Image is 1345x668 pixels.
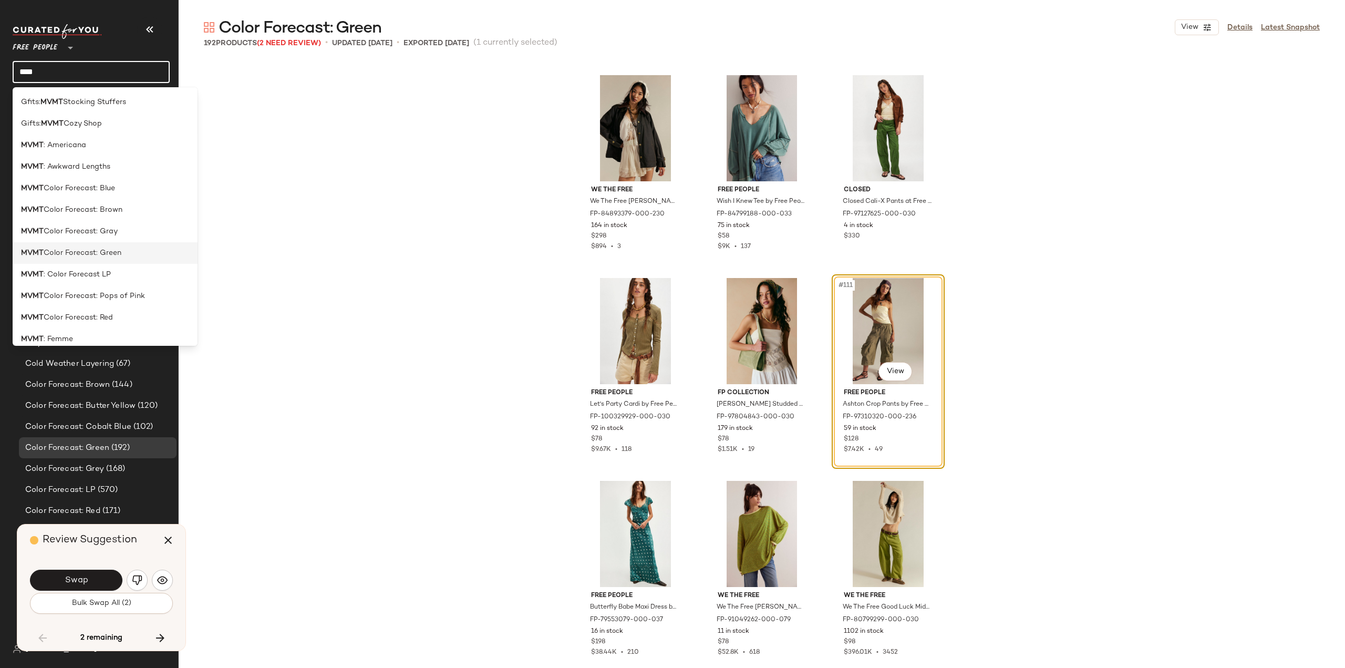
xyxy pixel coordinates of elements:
[403,38,469,49] p: Exported [DATE]
[717,197,805,207] span: Wish I Knew Tee by Free People in Green, Size: S
[749,649,760,656] span: 618
[21,118,41,129] span: Gifts:
[21,183,44,194] b: MVMT
[21,161,44,172] b: MVMT
[844,221,873,231] span: 4 in stock
[13,24,102,39] img: cfy_white_logo.C9jOOHJF.svg
[583,481,688,587] img: 79553079_037_a
[157,575,168,585] img: svg%3e
[1181,23,1198,32] span: View
[1261,22,1320,33] a: Latest Snapshot
[21,248,44,259] b: MVMT
[80,633,122,643] span: 2 remaining
[590,413,670,422] span: FP-100329929-000-030
[717,615,791,625] span: FP-91049262-000-079
[709,75,815,181] img: 84799188_033_a
[844,627,884,636] span: 1102 in stock
[709,278,815,384] img: 97804843_030_f
[709,481,815,587] img: 91049262_079_a
[748,446,754,453] span: 19
[718,446,738,453] span: $1.51K
[617,243,621,250] span: 3
[96,484,118,496] span: (570)
[13,36,58,55] span: Free People
[591,232,606,241] span: $298
[844,638,855,647] span: $98
[71,599,131,608] span: Bulk Swap All (2)
[591,627,623,636] span: 16 in stock
[1175,19,1219,35] button: View
[25,442,109,454] span: Color Forecast: Green
[131,421,153,433] span: (102)
[617,649,627,656] span: •
[718,243,730,250] span: $9K
[44,269,111,280] span: : Color Forecast LP
[590,603,679,612] span: Butterfly Babe Maxi Dress by Free People in Green, Size: XL
[718,591,806,601] span: We The Free
[591,435,602,444] span: $78
[611,446,622,453] span: •
[843,603,932,612] span: We The Free Good Luck Mid-Rise Barrel Jeans at Free People in [GEOGRAPHIC_DATA], Size: 24
[622,446,632,453] span: 118
[44,161,110,172] span: : Awkward Lengths
[25,400,136,412] span: Color Forecast: Butter Yellow
[718,435,729,444] span: $78
[64,118,102,129] span: Cozy Shop
[44,204,122,215] span: Color Forecast: Brown
[25,421,131,433] span: Color Forecast: Cobalt Blue
[21,226,44,237] b: MVMT
[30,570,122,591] button: Swap
[590,197,679,207] span: We The Free [PERSON_NAME] Waxed Jacket at Free People in Green, Size: S
[25,484,96,496] span: Color Forecast: LP
[132,575,142,585] img: svg%3e
[473,37,557,49] span: (1 currently selected)
[25,505,100,517] span: Color Forecast: Red
[591,649,617,656] span: $38.44K
[100,505,121,517] span: (171)
[591,243,607,250] span: $894
[44,291,145,302] span: Color Forecast: Pops of Pink
[718,649,739,656] span: $52.8K
[835,278,941,384] img: 97310320_236_a
[844,591,933,601] span: We The Free
[591,388,680,398] span: Free People
[843,197,932,207] span: Closed Cali-X Pants at Free People in [GEOGRAPHIC_DATA], Size: 30
[44,140,86,151] span: : Americana
[718,232,729,241] span: $58
[104,463,126,475] span: (168)
[21,334,44,345] b: MVMT
[63,97,126,108] span: Stocking Stuffers
[21,312,44,323] b: MVMT
[843,413,916,422] span: FP-97310320-000-236
[109,442,130,454] span: (192)
[590,400,679,409] span: Let's Party Cardi by Free People in Green, Size: XS
[738,446,748,453] span: •
[843,210,916,219] span: FP-97127625-000-030
[30,593,173,614] button: Bulk Swap All (2)
[591,424,624,434] span: 92 in stock
[717,413,794,422] span: FP-97804843-000-030
[257,39,321,47] span: (2 Need Review)
[718,638,729,647] span: $78
[590,210,665,219] span: FP-84893379-000-230
[718,388,806,398] span: FP Collection
[40,97,63,108] b: MVMT
[591,638,605,647] span: $198
[844,186,933,195] span: Closed
[41,118,64,129] b: MVMT
[837,280,855,291] span: #111
[835,481,941,587] img: 80799299_030_d
[835,75,941,181] img: 97127625_030_a
[591,221,627,231] span: 164 in stock
[844,649,872,656] span: $396.01K
[114,358,131,370] span: (67)
[204,39,216,47] span: 192
[25,358,114,370] span: Cold Weather Layering
[1227,22,1253,33] a: Details
[21,269,44,280] b: MVMT
[591,186,680,195] span: We The Free
[110,379,132,391] span: (144)
[583,75,688,181] img: 84893379_230_k
[718,424,753,434] span: 179 in stock
[204,22,214,33] img: svg%3e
